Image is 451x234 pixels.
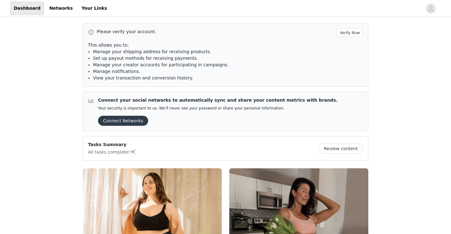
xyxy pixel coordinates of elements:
[88,42,363,48] p: This allows you to:
[88,148,136,155] p: All tasks complete!
[93,56,198,61] span: Set up payout methods for receiving payments.
[337,28,363,37] button: Verify Now
[78,1,111,15] a: Your Links
[98,97,338,104] p: Connect your social networks to automatically sync and share your content metrics with brands.
[93,49,211,54] span: Manage your shipping address for receiving products.
[10,1,44,15] a: Dashboard
[93,62,229,67] span: Manage your creator accounts for participating in campaigns.
[319,144,363,154] button: Review content
[93,75,193,80] span: View your transaction and conversion history.
[428,3,434,13] div: avatar
[98,106,338,111] p: Your security is important to us. We’ll never see your password or share your personal information.
[88,141,136,148] p: Tasks Summary
[98,116,148,126] button: Connect Networks
[97,28,334,35] p: Please verify your account.
[93,69,140,74] span: Manage notifications.
[45,1,76,15] a: Networks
